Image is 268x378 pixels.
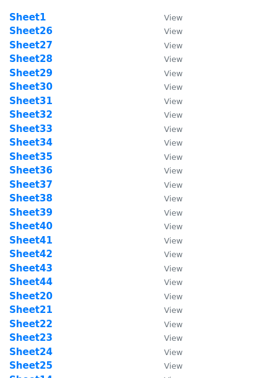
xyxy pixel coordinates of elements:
small: View [164,138,183,147]
a: View [152,346,183,358]
a: View [152,360,183,371]
a: Sheet27 [9,40,53,51]
a: Sheet41 [9,235,53,246]
a: Sheet24 [9,346,53,358]
a: Sheet43 [9,263,53,274]
a: View [152,95,183,107]
a: View [152,304,183,315]
a: Sheet40 [9,221,53,232]
small: View [164,292,183,301]
a: View [152,276,183,288]
a: Sheet44 [9,276,53,288]
a: View [152,179,183,190]
a: Sheet30 [9,81,53,92]
small: View [164,27,183,36]
small: View [164,125,183,134]
a: View [152,40,183,51]
a: Sheet36 [9,165,53,176]
a: Sheet42 [9,248,53,260]
a: View [152,109,183,120]
a: View [152,332,183,343]
a: View [152,68,183,79]
a: View [152,53,183,64]
small: View [164,194,183,203]
small: View [164,152,183,162]
a: Sheet39 [9,207,53,218]
a: View [152,137,183,148]
a: Sheet31 [9,95,53,107]
a: Sheet33 [9,123,53,134]
a: Sheet34 [9,137,53,148]
a: Sheet38 [9,193,53,204]
small: View [164,69,183,78]
small: View [164,208,183,218]
small: View [164,333,183,343]
a: View [152,235,183,246]
small: View [164,180,183,190]
small: View [164,250,183,259]
small: View [164,166,183,175]
a: View [152,221,183,232]
a: View [152,151,183,162]
a: View [152,263,183,274]
small: View [164,110,183,120]
small: View [164,348,183,357]
a: Sheet32 [9,109,53,120]
a: Sheet23 [9,332,53,343]
small: View [164,278,183,287]
small: View [164,13,183,22]
small: View [164,264,183,273]
small: View [164,55,183,64]
a: Sheet35 [9,151,53,162]
small: View [164,41,183,50]
a: Sheet25 [9,360,53,371]
a: View [152,248,183,260]
a: View [152,81,183,92]
a: Sheet29 [9,68,53,79]
a: View [152,12,183,23]
a: Sheet28 [9,53,53,64]
small: View [164,97,183,106]
a: View [152,207,183,218]
a: View [152,25,183,37]
a: Sheet1 [9,12,46,23]
a: Sheet37 [9,179,53,190]
a: View [152,291,183,302]
a: View [152,165,183,176]
small: View [164,320,183,329]
small: View [164,305,183,315]
a: View [152,193,183,204]
a: Sheet20 [9,291,53,302]
strong: Sheet21 [9,304,53,315]
a: View [152,123,183,134]
strong: Sheet22 [9,319,53,330]
a: Sheet26 [9,25,53,37]
small: View [164,222,183,231]
iframe: Chat Widget [206,319,268,378]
